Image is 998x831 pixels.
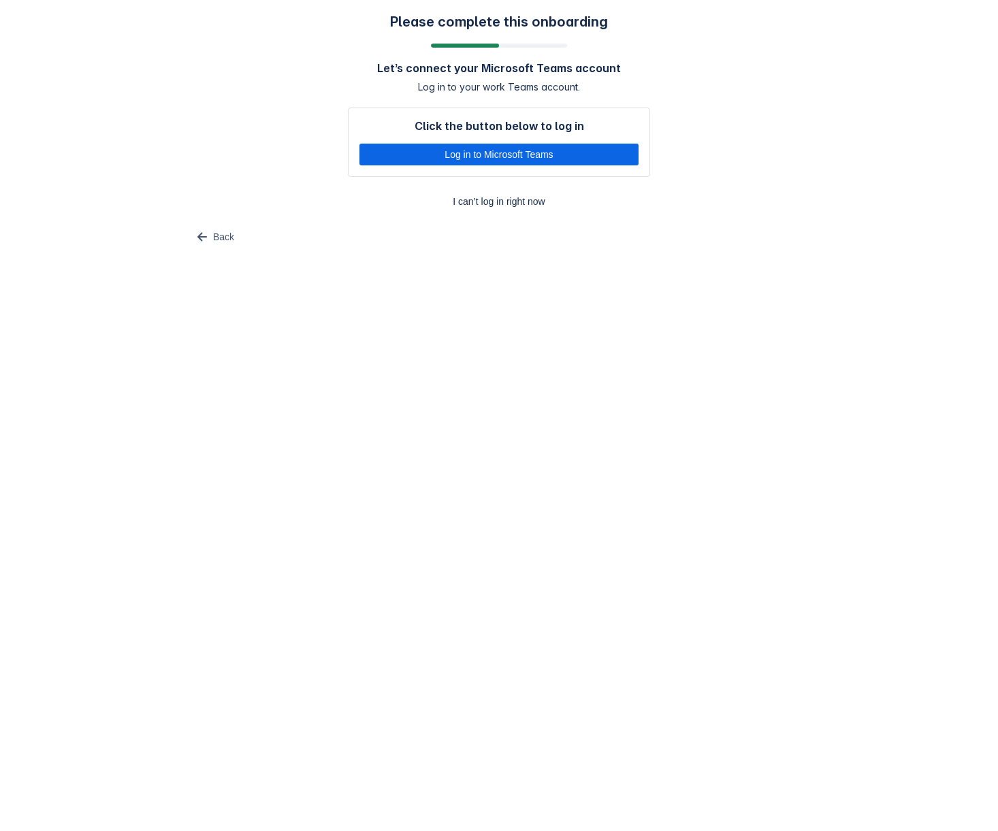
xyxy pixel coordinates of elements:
span: Back [213,226,234,248]
h4: Let’s connect your Microsoft Teams account [377,61,621,75]
button: Log in to Microsoft Teams [359,144,639,165]
button: Back [186,226,242,248]
h4: Click the button below to log in [415,119,584,133]
h3: Please complete this onboarding [390,14,608,30]
span: I can’t log in right now [356,191,642,212]
button: I can’t log in right now [348,191,650,212]
span: Log in to Microsoft Teams [368,144,630,165]
span: Log in to your work Teams account. [418,80,580,94]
